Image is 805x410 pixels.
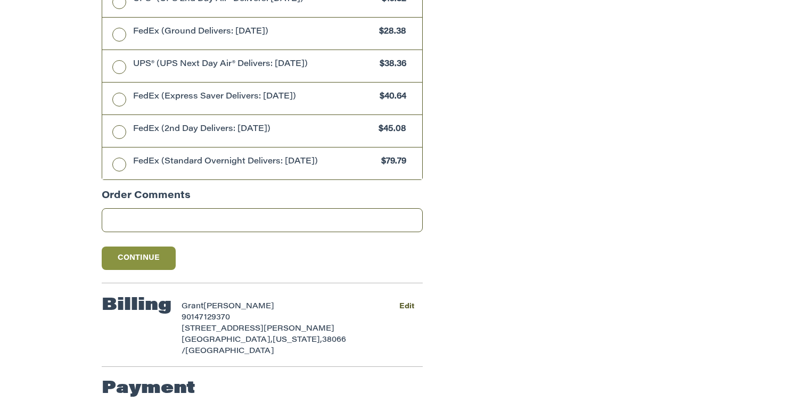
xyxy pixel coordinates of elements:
[182,337,273,344] span: [GEOGRAPHIC_DATA],
[133,124,374,136] span: FedEx (2nd Day Delivers: [DATE])
[391,299,423,314] button: Edit
[273,337,322,344] span: [US_STATE],
[133,156,376,168] span: FedEx (Standard Overnight Delivers: [DATE])
[102,378,195,399] h2: Payment
[182,314,230,322] span: 90147129370
[102,189,191,209] legend: Order Comments
[102,295,171,316] h2: Billing
[133,26,374,38] span: FedEx (Ground Delivers: [DATE])
[182,325,334,333] span: [STREET_ADDRESS][PERSON_NAME]
[102,247,176,270] button: Continue
[133,91,375,103] span: FedEx (Express Saver Delivers: [DATE])
[376,156,407,168] span: $79.79
[203,303,274,310] span: [PERSON_NAME]
[133,59,375,71] span: UPS® (UPS Next Day Air® Delivers: [DATE])
[375,91,407,103] span: $40.64
[374,26,407,38] span: $28.38
[375,59,407,71] span: $38.36
[185,348,274,355] span: [GEOGRAPHIC_DATA]
[374,124,407,136] span: $45.08
[182,303,203,310] span: Grant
